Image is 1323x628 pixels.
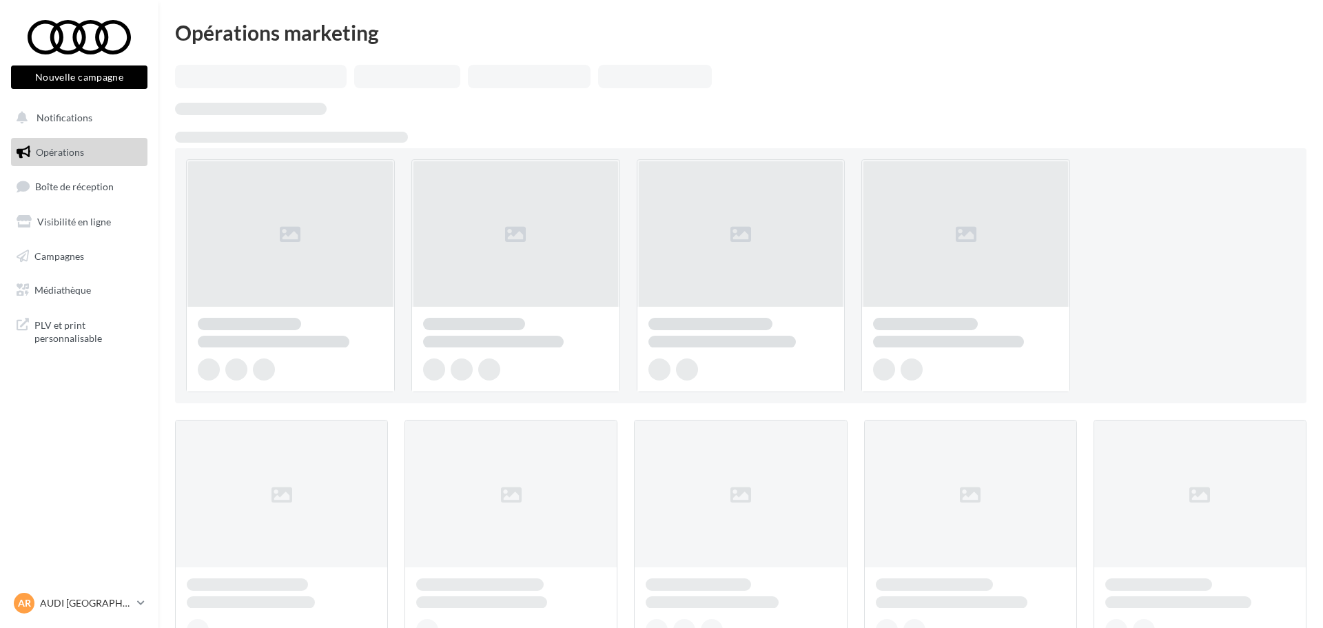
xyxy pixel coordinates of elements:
button: Notifications [8,103,145,132]
span: Visibilité en ligne [37,216,111,227]
a: Boîte de réception [8,172,150,201]
a: Campagnes [8,242,150,271]
a: Opérations [8,138,150,167]
span: Notifications [37,112,92,123]
a: Visibilité en ligne [8,207,150,236]
span: Médiathèque [34,284,91,296]
button: Nouvelle campagne [11,65,147,89]
span: PLV et print personnalisable [34,316,142,345]
span: Campagnes [34,250,84,261]
div: Opérations marketing [175,22,1306,43]
span: Opérations [36,146,84,158]
p: AUDI [GEOGRAPHIC_DATA] [40,596,132,610]
a: AR AUDI [GEOGRAPHIC_DATA] [11,590,147,616]
span: AR [18,596,31,610]
a: Médiathèque [8,276,150,305]
span: Boîte de réception [35,181,114,192]
a: PLV et print personnalisable [8,310,150,351]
